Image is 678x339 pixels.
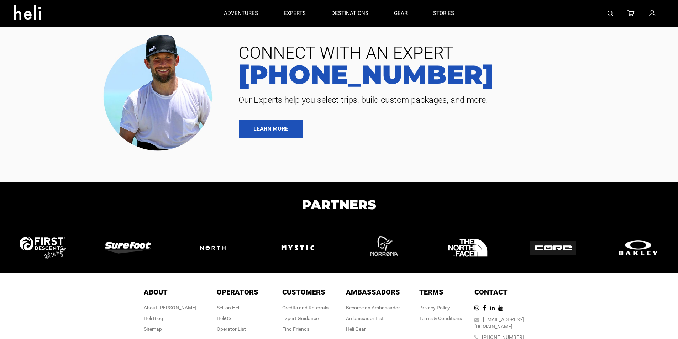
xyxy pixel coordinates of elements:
[105,242,151,253] img: logo
[217,316,231,321] a: HeliOS
[217,304,258,311] div: Sell on Heli
[346,315,400,322] div: Ambassador List
[419,288,443,296] span: Terms
[419,305,450,311] a: Privacy Policy
[233,62,667,87] a: [PHONE_NUMBER]
[275,226,320,270] img: logo
[144,304,196,311] div: About [PERSON_NAME]
[346,305,400,311] a: Become an Ambassador
[98,28,222,154] img: contact our team
[233,94,667,106] span: Our Experts help you select trips, build custom packages, and more.
[282,288,325,296] span: Customers
[331,10,368,17] p: destinations
[233,44,667,62] span: CONNECT WITH AN EXPERT
[446,226,490,270] img: logo
[346,288,400,296] span: Ambassadors
[190,236,236,260] img: logo
[474,317,524,329] a: [EMAIL_ADDRESS][DOMAIN_NAME]
[419,316,462,321] a: Terms & Conditions
[346,326,366,332] a: Heli Gear
[20,237,66,258] img: logo
[282,316,319,321] a: Expert Guidance
[282,305,329,311] a: Credits and Referrals
[217,288,258,296] span: Operators
[144,288,168,296] span: About
[284,10,306,17] p: experts
[144,325,196,333] div: Sitemap
[615,239,661,257] img: logo
[474,288,508,296] span: Contact
[282,325,329,333] div: Find Friends
[144,316,163,321] a: Heli Blog
[224,10,258,17] p: adventures
[217,325,258,333] div: Operator List
[239,120,303,138] a: LEARN MORE
[530,241,576,255] img: logo
[608,11,613,16] img: search-bar-icon.svg
[361,226,405,270] img: logo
